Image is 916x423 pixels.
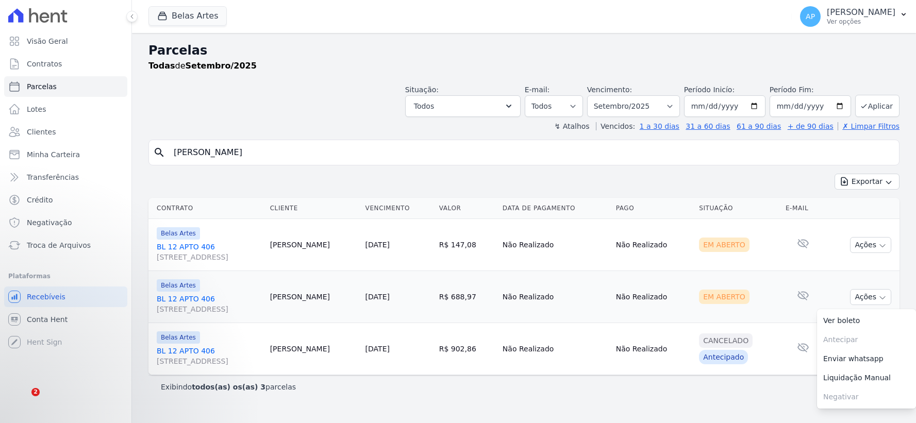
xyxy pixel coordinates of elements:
p: Ver opções [827,18,895,26]
label: Período Inicío: [684,86,735,94]
label: Situação: [405,86,439,94]
button: Ações [850,237,891,253]
div: Antecipado [699,350,748,364]
div: Em Aberto [699,238,750,252]
span: Lotes [27,104,46,114]
input: Buscar por nome do lote ou do cliente [168,142,895,163]
span: Crédito [27,195,53,205]
span: 2 [31,388,40,396]
button: Exportar [835,174,900,190]
a: Crédito [4,190,127,210]
button: Todos [405,95,521,117]
td: R$ 147,08 [435,219,498,271]
td: R$ 688,97 [435,271,498,323]
th: Valor [435,198,498,219]
a: Clientes [4,122,127,142]
a: BL 12 APTO 406[STREET_ADDRESS] [157,242,262,262]
p: [PERSON_NAME] [827,7,895,18]
td: [PERSON_NAME] [266,271,361,323]
button: Aplicar [855,95,900,117]
td: [PERSON_NAME] [266,323,361,375]
label: Vencimento: [587,86,632,94]
iframe: Intercom live chat [10,388,35,413]
span: Parcelas [27,81,57,92]
a: [DATE] [365,241,390,249]
span: AP [806,13,815,20]
td: [PERSON_NAME] [266,219,361,271]
th: Situação [695,198,781,219]
i: search [153,146,165,159]
div: Plataformas [8,270,123,282]
div: Cancelado [699,333,753,348]
span: Troca de Arquivos [27,240,91,250]
span: Recebíveis [27,292,65,302]
a: 31 a 60 dias [686,122,730,130]
b: todos(as) os(as) 3 [192,383,265,391]
a: ✗ Limpar Filtros [838,122,900,130]
iframe: Intercom notifications mensagem [8,323,214,395]
a: Ver boleto [817,311,916,330]
a: BL 12 APTO 406[STREET_ADDRESS] [157,294,262,314]
a: Visão Geral [4,31,127,52]
button: Ações [850,289,891,305]
th: E-mail [781,198,825,219]
a: + de 90 dias [788,122,834,130]
button: AP [PERSON_NAME] Ver opções [792,2,916,31]
span: Minha Carteira [27,149,80,160]
a: Lotes [4,99,127,120]
span: Transferências [27,172,79,182]
th: Pago [612,198,695,219]
a: [DATE] [365,345,390,353]
a: Minha Carteira [4,144,127,165]
label: Período Fim: [770,84,851,95]
th: Contrato [148,198,266,219]
p: Exibindo parcelas [161,382,296,392]
a: 61 a 90 dias [737,122,781,130]
div: Em Aberto [699,290,750,304]
td: Não Realizado [612,271,695,323]
a: Conta Hent [4,309,127,330]
span: Clientes [27,127,56,137]
span: Conta Hent [27,314,68,325]
a: Recebíveis [4,286,127,307]
span: Todos [414,100,434,112]
span: Visão Geral [27,36,68,46]
th: Data de Pagamento [498,198,612,219]
a: Transferências [4,167,127,188]
span: Belas Artes [157,279,200,292]
button: Belas Artes [148,6,227,26]
label: ↯ Atalhos [554,122,589,130]
a: Liquidação Manual [817,368,916,387]
td: Não Realizado [612,323,695,375]
span: Antecipar [817,330,916,349]
label: E-mail: [525,86,550,94]
th: Vencimento [361,198,435,219]
span: Contratos [27,59,62,69]
a: Parcelas [4,76,127,97]
p: de [148,60,257,72]
td: Não Realizado [612,219,695,271]
a: 1 a 30 dias [640,122,679,130]
span: [STREET_ADDRESS] [157,304,262,314]
td: Não Realizado [498,323,612,375]
span: [STREET_ADDRESS] [157,252,262,262]
a: [DATE] [365,293,390,301]
strong: Setembro/2025 [186,61,257,71]
td: Não Realizado [498,219,612,271]
a: Contratos [4,54,127,74]
h2: Parcelas [148,41,900,60]
td: Não Realizado [498,271,612,323]
span: Belas Artes [157,227,200,240]
label: Vencidos: [596,122,635,130]
td: R$ 902,86 [435,323,498,375]
strong: Todas [148,61,175,71]
th: Cliente [266,198,361,219]
a: Enviar whatsapp [817,349,916,368]
span: Negativação [27,217,72,228]
a: Troca de Arquivos [4,235,127,256]
a: Negativação [4,212,127,233]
